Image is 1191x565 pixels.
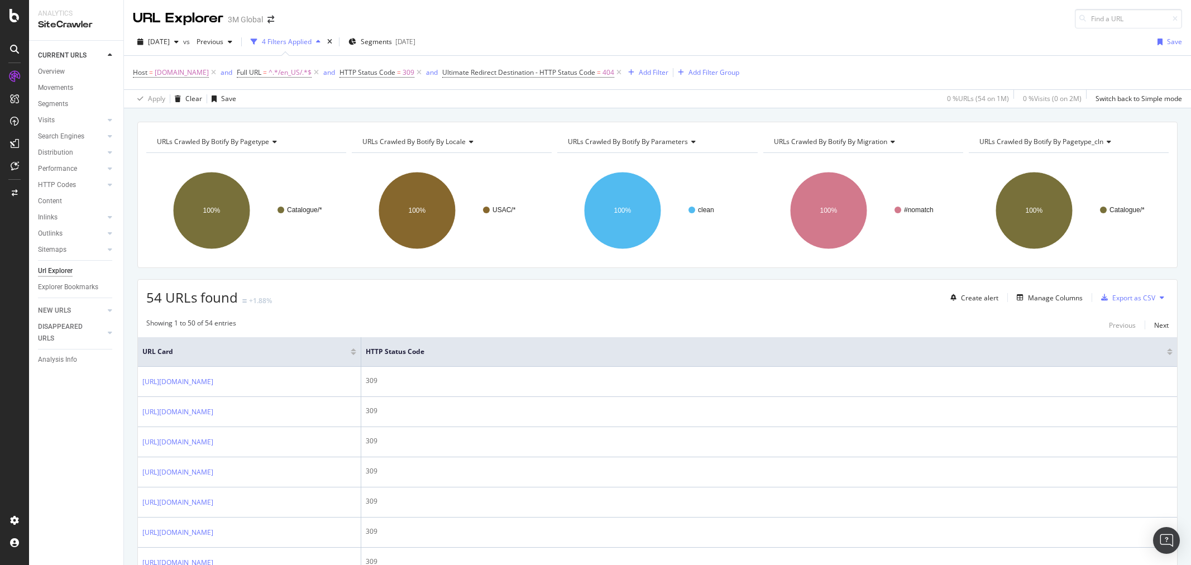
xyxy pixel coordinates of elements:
[339,68,395,77] span: HTTP Status Code
[774,137,887,146] span: URLs Crawled By Botify By migration
[246,33,325,51] button: 4 Filters Applied
[1023,94,1082,103] div: 0 % Visits ( 0 on 2M )
[38,305,71,317] div: NEW URLS
[1096,94,1182,103] div: Switch back to Simple mode
[192,33,237,51] button: Previous
[1075,9,1182,28] input: Find a URL
[38,66,65,78] div: Overview
[557,162,755,259] svg: A chart.
[1109,206,1145,214] text: Catalogue/*
[38,131,104,142] a: Search Engines
[133,33,183,51] button: [DATE]
[38,114,55,126] div: Visits
[366,496,1173,506] div: 309
[242,299,247,303] img: Equal
[142,347,348,357] span: URL Card
[360,133,542,151] h4: URLs Crawled By Botify By locale
[772,133,953,151] h4: URLs Crawled By Botify By migration
[325,36,334,47] div: times
[597,68,601,77] span: =
[146,318,236,332] div: Showing 1 to 50 of 54 entries
[1153,33,1182,51] button: Save
[397,68,401,77] span: =
[969,162,1167,259] svg: A chart.
[38,228,63,240] div: Outlinks
[38,305,104,317] a: NEW URLS
[38,82,73,94] div: Movements
[352,162,550,259] svg: A chart.
[38,244,104,256] a: Sitemaps
[249,296,272,305] div: +1.88%
[947,94,1009,103] div: 0 % URLs ( 54 on 1M )
[395,37,415,46] div: [DATE]
[1109,320,1136,330] div: Previous
[142,497,213,508] a: [URL][DOMAIN_NAME]
[568,137,688,146] span: URLs Crawled By Botify By parameters
[38,281,98,293] div: Explorer Bookmarks
[38,114,104,126] a: Visits
[1025,207,1042,214] text: 100%
[38,321,104,344] a: DISAPPEARED URLS
[614,207,632,214] text: 100%
[146,162,345,259] div: A chart.
[146,288,238,307] span: 54 URLs found
[142,406,213,418] a: [URL][DOMAIN_NAME]
[38,163,104,175] a: Performance
[38,131,84,142] div: Search Engines
[38,82,116,94] a: Movements
[148,94,165,103] div: Apply
[183,37,192,46] span: vs
[133,9,223,28] div: URL Explorer
[426,68,438,77] div: and
[142,376,213,387] a: [URL][DOMAIN_NAME]
[323,67,335,78] button: and
[1097,289,1155,307] button: Export as CSV
[1167,37,1182,46] div: Save
[602,65,614,80] span: 404
[624,66,668,79] button: Add Filter
[409,207,426,214] text: 100%
[1028,293,1083,303] div: Manage Columns
[820,207,837,214] text: 100%
[38,18,114,31] div: SiteCrawler
[366,526,1173,537] div: 309
[262,37,312,46] div: 4 Filters Applied
[287,206,322,214] text: Catalogue/*
[38,50,104,61] a: CURRENT URLS
[263,68,267,77] span: =
[1153,527,1180,554] div: Open Intercom Messenger
[148,37,170,46] span: 2025 Aug. 24th
[155,65,209,80] span: [DOMAIN_NAME]
[38,321,94,344] div: DISAPPEARED URLS
[267,16,274,23] div: arrow-right-arrow-left
[203,207,221,214] text: 100%
[673,66,739,79] button: Add Filter Group
[269,65,312,80] span: ^.*/en_US/.*$
[1154,318,1169,332] button: Next
[38,281,116,293] a: Explorer Bookmarks
[366,347,1150,357] span: HTTP Status Code
[1154,320,1169,330] div: Next
[904,206,934,214] text: #nomatch
[1091,90,1182,108] button: Switch back to Simple mode
[344,33,420,51] button: Segments[DATE]
[38,50,87,61] div: CURRENT URLS
[38,212,104,223] a: Inlinks
[1109,318,1136,332] button: Previous
[639,68,668,77] div: Add Filter
[38,98,68,110] div: Segments
[38,179,76,191] div: HTTP Codes
[149,68,153,77] span: =
[157,137,269,146] span: URLs Crawled By Botify By pagetype
[38,98,116,110] a: Segments
[38,265,73,277] div: Url Explorer
[221,94,236,103] div: Save
[366,436,1173,446] div: 309
[133,68,147,77] span: Host
[133,90,165,108] button: Apply
[38,354,116,366] a: Analysis Info
[977,133,1159,151] h4: URLs Crawled By Botify By pagetype_cln
[38,195,116,207] a: Content
[38,265,116,277] a: Url Explorer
